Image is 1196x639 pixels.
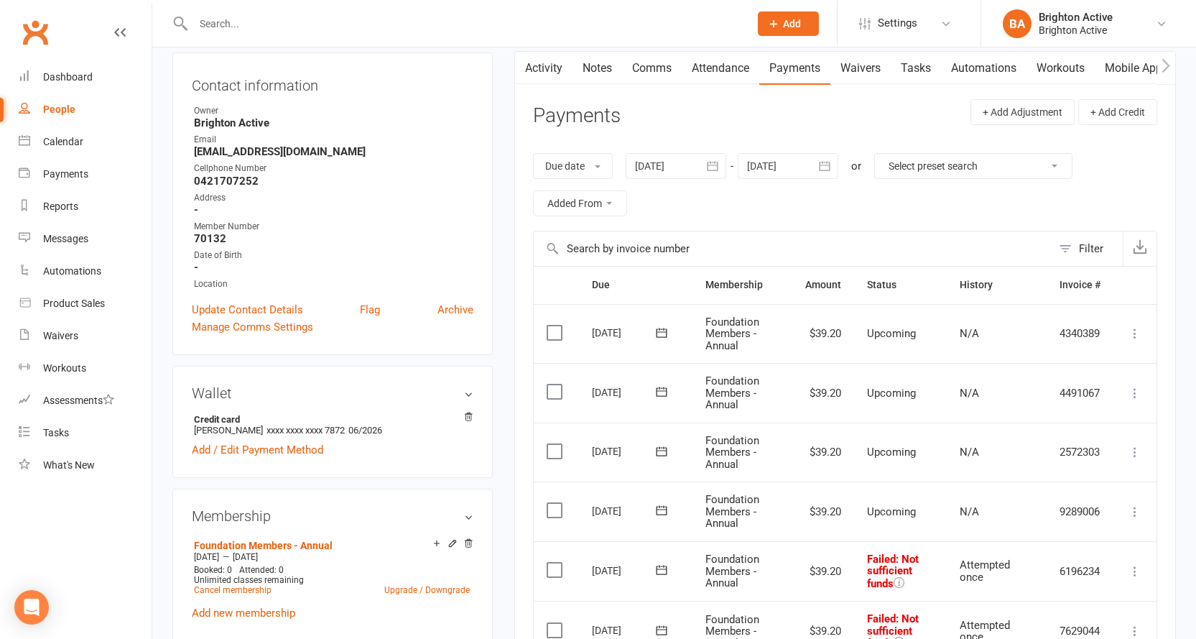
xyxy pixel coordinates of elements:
[192,607,295,620] a: Add new membership
[758,12,819,36] button: Add
[1078,99,1157,125] button: + Add Credit
[19,126,152,158] a: Calendar
[194,203,473,216] strong: -
[1079,240,1103,257] div: Filter
[194,175,473,188] strong: 0421707252
[792,304,854,364] td: $39.20
[19,288,152,320] a: Product Sales
[194,104,473,118] div: Owner
[960,558,1010,584] span: Attempted once
[878,7,917,40] span: Settings
[705,434,759,471] span: Foundation Members - Annual
[192,385,473,401] h3: Wallet
[534,231,1052,266] input: Search by invoice number
[360,301,380,318] a: Flag
[1026,52,1095,85] a: Workouts
[960,387,979,400] span: N/A
[437,301,473,318] a: Archive
[239,565,284,575] span: Attended: 0
[941,52,1026,85] a: Automations
[43,233,88,244] div: Messages
[579,267,692,303] th: Due
[970,99,1075,125] button: + Add Adjustment
[194,575,304,585] span: Unlimited classes remaining
[1047,482,1113,541] td: 9289006
[947,267,1047,303] th: History
[19,417,152,449] a: Tasks
[43,104,75,115] div: People
[867,505,916,518] span: Upcoming
[43,298,105,309] div: Product Sales
[792,267,854,303] th: Amount
[705,374,759,411] span: Foundation Members - Annual
[43,71,93,83] div: Dashboard
[592,381,658,403] div: [DATE]
[19,255,152,288] a: Automations
[43,201,78,212] div: Reports
[43,136,83,147] div: Calendar
[194,585,272,595] a: Cancel membership
[592,321,658,344] div: [DATE]
[43,265,101,277] div: Automations
[960,327,979,340] span: N/A
[533,105,621,127] h3: Payments
[190,551,473,563] div: —
[867,553,919,590] span: Failed
[194,277,473,291] div: Location
[867,387,916,400] span: Upcoming
[792,363,854,423] td: $39.20
[19,190,152,223] a: Reports
[592,500,658,522] div: [DATE]
[867,446,916,459] span: Upcoming
[43,362,86,374] div: Workouts
[194,191,473,205] div: Address
[1039,11,1113,24] div: Brighton Active
[682,52,759,85] a: Attendance
[792,423,854,482] td: $39.20
[194,414,466,425] strong: Credit card
[19,158,152,190] a: Payments
[19,385,152,417] a: Assessments
[194,249,473,262] div: Date of Birth
[792,482,854,541] td: $39.20
[867,553,919,590] span: : Not sufficient funds
[792,541,854,602] td: $39.20
[43,427,69,438] div: Tasks
[266,425,345,436] span: xxxx xxxx xxxx 7872
[19,352,152,385] a: Workouts
[384,585,470,595] a: Upgrade / Downgrade
[189,14,739,34] input: Search...
[19,320,152,352] a: Waivers
[533,190,627,216] button: Added From
[572,52,622,85] a: Notes
[19,223,152,255] a: Messages
[17,14,53,50] a: Clubworx
[1047,541,1113,602] td: 6196234
[705,553,759,589] span: Foundation Members - Annual
[783,18,801,29] span: Add
[705,316,759,352] span: Foundation Members - Annual
[194,116,473,129] strong: Brighton Active
[515,52,572,85] a: Activity
[192,72,473,93] h3: Contact information
[960,446,979,459] span: N/A
[1047,423,1113,482] td: 2572303
[19,93,152,126] a: People
[1039,24,1113,37] div: Brighton Active
[194,220,473,234] div: Member Number
[194,261,473,274] strong: -
[192,412,473,438] li: [PERSON_NAME]
[43,330,78,341] div: Waivers
[592,559,658,581] div: [DATE]
[194,145,473,158] strong: [EMAIL_ADDRESS][DOMAIN_NAME]
[1052,231,1123,266] button: Filter
[533,153,613,179] button: Due date
[194,162,473,175] div: Cellphone Number
[43,395,114,406] div: Assessments
[192,441,323,459] a: Add / Edit Payment Method
[19,449,152,482] a: What's New
[867,327,916,340] span: Upcoming
[592,440,658,462] div: [DATE]
[759,52,830,85] a: Payments
[854,267,947,303] th: Status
